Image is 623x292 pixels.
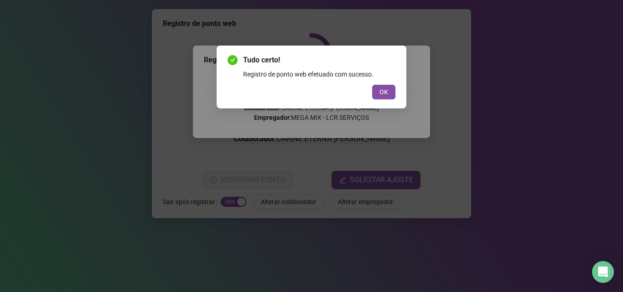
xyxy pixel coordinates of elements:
span: check-circle [228,55,238,65]
span: Tudo certo! [243,55,395,66]
div: Registro de ponto web efetuado com sucesso. [243,69,395,79]
span: OK [379,87,388,97]
button: OK [372,85,395,99]
div: Open Intercom Messenger [592,261,614,283]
